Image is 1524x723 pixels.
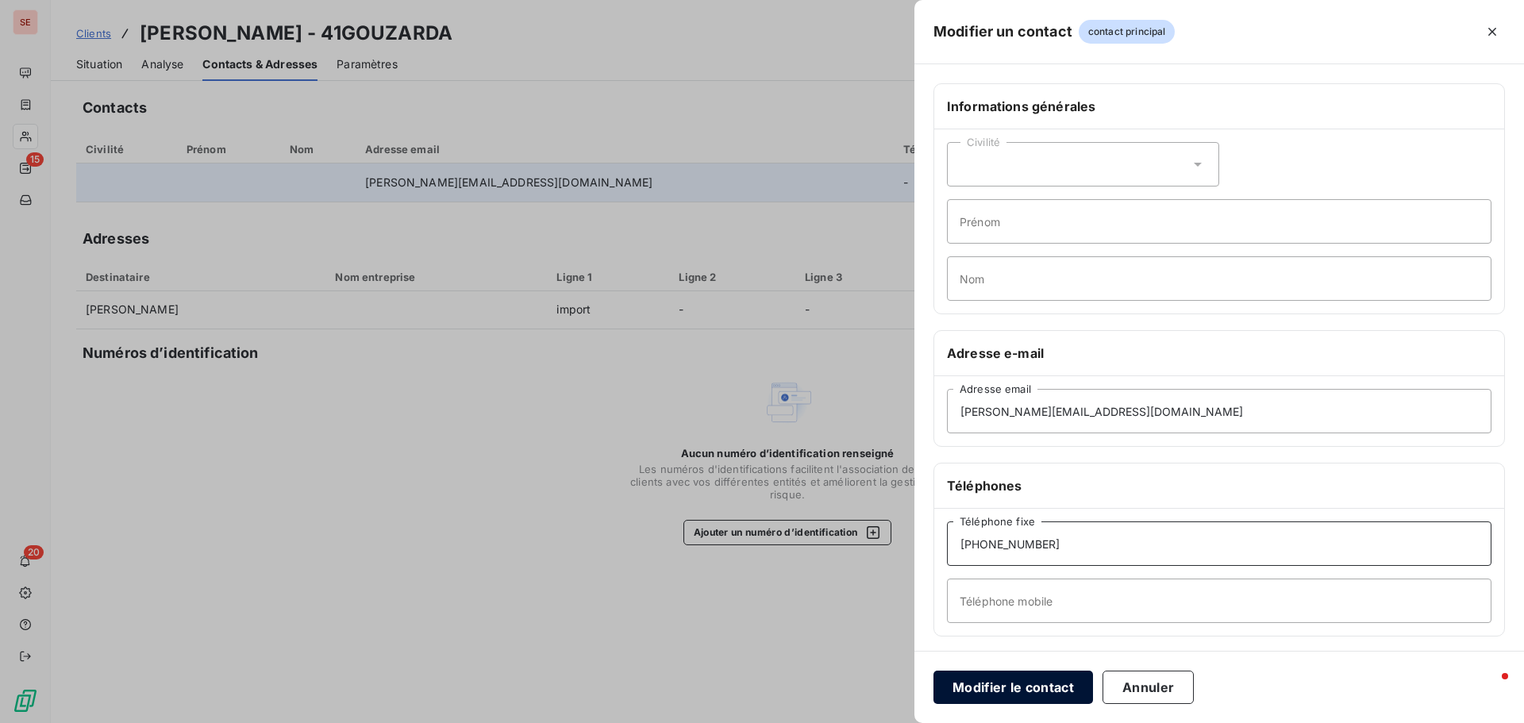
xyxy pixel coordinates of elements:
[1079,20,1176,44] span: contact principal
[947,256,1491,301] input: placeholder
[1103,671,1194,704] button: Annuler
[947,389,1491,433] input: placeholder
[933,671,1093,704] button: Modifier le contact
[933,21,1072,43] h5: Modifier un contact
[947,344,1491,363] h6: Adresse e-mail
[947,476,1491,495] h6: Téléphones
[947,97,1491,116] h6: Informations générales
[947,579,1491,623] input: placeholder
[1470,669,1508,707] iframe: Intercom live chat
[947,199,1491,244] input: placeholder
[947,521,1491,566] input: placeholder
